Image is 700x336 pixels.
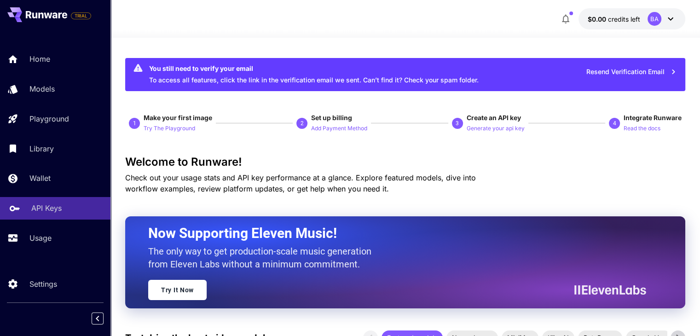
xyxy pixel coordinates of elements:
span: Add your payment card to enable full platform functionality. [71,10,91,21]
span: TRIAL [71,12,91,19]
div: To access all features, click the link in the verification email we sent. Can’t find it? Check yo... [149,61,479,88]
div: $0.00 [588,14,640,24]
p: Playground [29,113,69,124]
p: Wallet [29,173,51,184]
div: You still need to verify your email [149,64,479,73]
div: BA [648,12,661,26]
p: Library [29,143,54,154]
button: Resend Verification Email [581,63,682,81]
p: Add Payment Method [311,124,367,133]
p: Usage [29,232,52,243]
p: The only way to get production-scale music generation from Eleven Labs without a minimum commitment. [148,245,378,271]
p: 4 [613,119,616,127]
span: Check out your usage stats and API key performance at a glance. Explore featured models, dive int... [125,173,476,193]
p: 3 [456,119,459,127]
p: API Keys [31,203,62,214]
span: Integrate Runware [624,114,682,122]
button: $0.00BA [579,8,685,29]
button: Try The Playground [144,122,195,133]
button: Collapse sidebar [92,313,104,324]
span: $0.00 [588,15,608,23]
span: credits left [608,15,640,23]
h2: Now Supporting Eleven Music! [148,225,639,242]
span: Set up billing [311,114,352,122]
div: Collapse sidebar [98,310,110,327]
button: Read the docs [624,122,660,133]
p: Try The Playground [144,124,195,133]
p: 1 [133,119,136,127]
a: Try It Now [148,280,207,300]
span: Make your first image [144,114,212,122]
button: Add Payment Method [311,122,367,133]
button: Generate your api key [467,122,525,133]
span: Create an API key [467,114,521,122]
p: Models [29,83,55,94]
p: Read the docs [624,124,660,133]
p: Home [29,53,50,64]
p: Generate your api key [467,124,525,133]
p: 2 [301,119,304,127]
p: Settings [29,278,57,290]
h3: Welcome to Runware! [125,156,685,168]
